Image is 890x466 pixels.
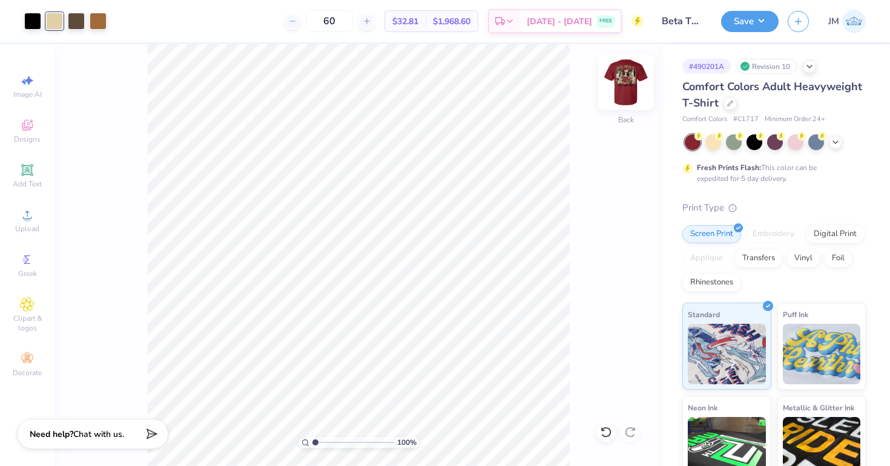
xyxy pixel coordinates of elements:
[602,58,650,107] img: Back
[392,15,418,28] span: $32.81
[618,114,634,125] div: Back
[682,114,727,125] span: Comfort Colors
[783,401,854,414] span: Metallic & Glitter Ink
[682,59,731,74] div: # 490201A
[824,249,852,267] div: Foil
[806,225,865,243] div: Digital Print
[783,324,861,384] img: Puff Ink
[733,114,759,125] span: # C1717
[721,11,779,32] button: Save
[688,308,720,321] span: Standard
[306,10,353,32] input: – –
[599,17,612,25] span: FREE
[73,428,124,440] span: Chat with us.
[682,249,731,267] div: Applique
[697,162,846,184] div: This color can be expedited for 5 day delivery.
[783,308,808,321] span: Puff Ink
[786,249,820,267] div: Vinyl
[745,225,802,243] div: Embroidery
[13,90,42,99] span: Image AI
[688,401,717,414] span: Neon Ink
[765,114,825,125] span: Minimum Order: 24 +
[18,269,37,278] span: Greek
[842,10,866,33] img: Jordyn Miller
[688,324,766,384] img: Standard
[527,15,592,28] span: [DATE] - [DATE]
[697,163,761,172] strong: Fresh Prints Flash:
[15,224,39,234] span: Upload
[682,274,741,292] div: Rhinestones
[30,428,73,440] strong: Need help?
[653,9,712,33] input: Untitled Design
[682,225,741,243] div: Screen Print
[828,15,839,28] span: JM
[828,10,866,33] a: JM
[734,249,783,267] div: Transfers
[13,179,42,189] span: Add Text
[397,437,417,448] span: 100 %
[737,59,797,74] div: Revision 10
[13,368,42,378] span: Decorate
[682,79,862,110] span: Comfort Colors Adult Heavyweight T-Shirt
[682,201,866,215] div: Print Type
[14,134,41,144] span: Designs
[6,313,48,333] span: Clipart & logos
[433,15,470,28] span: $1,968.60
